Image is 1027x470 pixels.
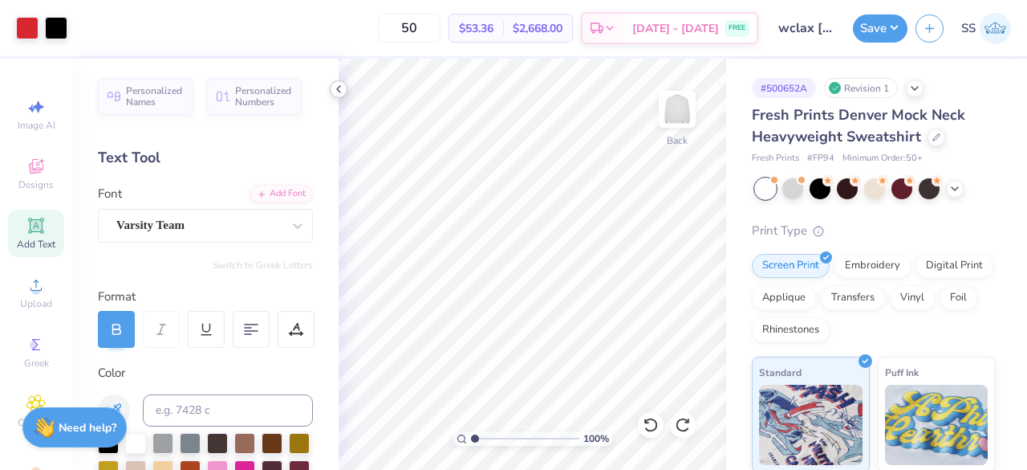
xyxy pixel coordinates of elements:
[752,318,830,342] div: Rhinestones
[213,259,313,272] button: Switch to Greek Letters
[759,364,802,381] span: Standard
[890,286,935,310] div: Vinyl
[980,13,1011,44] img: Sonia Seth
[853,14,907,43] button: Save
[59,420,116,435] strong: Need help?
[24,357,49,370] span: Greek
[513,20,562,37] span: $2,668.00
[583,431,609,446] span: 100 %
[752,286,816,310] div: Applique
[98,364,313,382] div: Color
[98,288,315,306] div: Format
[759,385,863,465] img: Standard
[8,416,64,442] span: Clipart & logos
[885,364,919,381] span: Puff Ink
[752,78,816,98] div: # 500652A
[961,13,1011,44] a: SS
[20,297,52,310] span: Upload
[18,119,55,132] span: Image AI
[885,385,988,465] img: Puff Ink
[834,254,911,278] div: Embroidery
[824,78,898,98] div: Revision 1
[661,93,693,125] img: Back
[752,254,830,278] div: Screen Print
[915,254,993,278] div: Digital Print
[752,152,799,166] span: Fresh Prints
[378,14,440,43] input: – –
[126,85,183,108] span: Personalized Names
[729,22,745,34] span: FREE
[18,178,54,191] span: Designs
[98,147,313,169] div: Text Tool
[250,185,313,203] div: Add Font
[961,19,976,38] span: SS
[632,20,719,37] span: [DATE] - [DATE]
[459,20,493,37] span: $53.36
[235,85,292,108] span: Personalized Numbers
[752,105,965,146] span: Fresh Prints Denver Mock Neck Heavyweight Sweatshirt
[940,286,977,310] div: Foil
[766,12,845,44] input: Untitled Design
[98,185,122,203] label: Font
[842,152,923,166] span: Minimum Order: 50 +
[752,222,995,240] div: Print Type
[667,133,688,148] div: Back
[807,152,834,166] span: # FP94
[17,238,55,251] span: Add Text
[821,286,885,310] div: Transfers
[143,394,313,427] input: e.g. 7428 c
